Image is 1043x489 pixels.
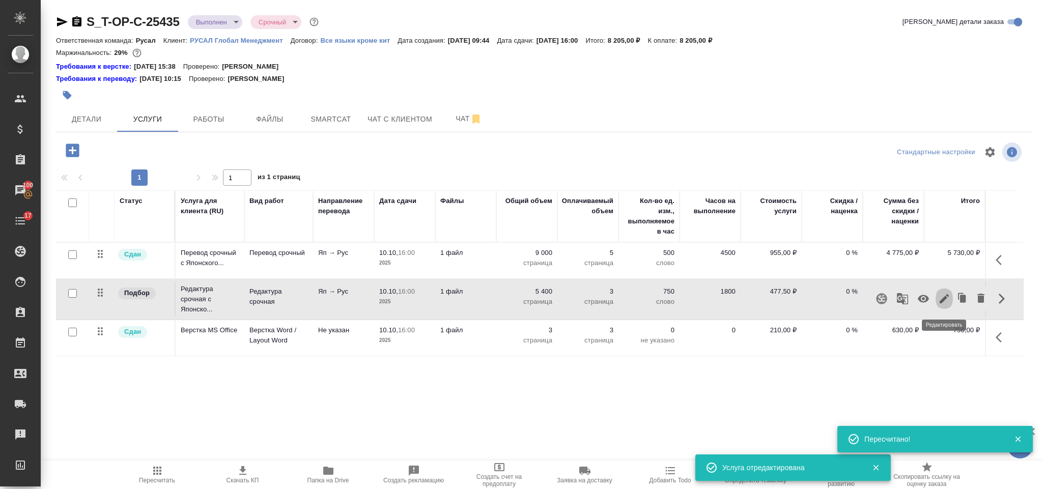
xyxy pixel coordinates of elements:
p: 2025 [379,258,430,268]
p: Сдан [124,327,141,337]
span: [PERSON_NAME] детали заказа [903,17,1004,27]
div: Скидка / наценка [807,196,858,216]
p: Не указан [318,325,369,335]
button: Скопировать ссылку [71,16,83,28]
p: 16:00 [398,287,415,295]
p: 10.10, [379,249,398,256]
a: 17 [3,208,38,234]
button: Клонировать [953,286,972,311]
p: Перевод срочный с Японского... [181,248,239,268]
p: 5 730,00 ₽ [929,248,980,258]
p: не указано [624,335,674,346]
div: Нажми, чтобы открыть папку с инструкцией [56,62,134,72]
p: 3 [562,325,613,335]
span: 100 [17,180,40,190]
span: Чат [444,112,493,125]
button: Доп статусы указывают на важность/срочность заказа [307,15,321,28]
span: Чат с клиентом [368,113,432,126]
div: Кол-во ед. изм., выполняемое в час [624,196,674,237]
p: Договор: [291,37,321,44]
button: Показать кнопки [990,325,1014,350]
p: 1 файл [440,325,491,335]
p: 16:00 [398,326,415,334]
div: Дата сдачи [379,196,416,206]
td: 4500 [680,243,741,278]
div: Стоимость услуги [746,196,797,216]
a: Все языки кроме кит [320,36,398,44]
div: Файлы [440,196,464,206]
button: Учитывать [911,286,936,311]
button: 4852.32 RUB; [130,46,144,60]
p: 0 [624,325,674,335]
p: Клиент: [163,37,190,44]
button: Скрыть кнопки [990,286,1014,311]
p: [DATE] 10:15 [139,74,189,84]
p: 4 775,00 ₽ [868,248,919,258]
p: 210,00 ₽ [746,325,797,335]
p: [DATE] 15:38 [134,62,183,72]
p: 477,50 ₽ [746,286,797,297]
span: Работы [184,113,233,126]
p: Подбор [124,288,150,298]
p: Перевод срочный [249,248,308,258]
p: 0 % [807,248,858,258]
p: [PERSON_NAME] [228,74,292,84]
p: 3 [562,286,613,297]
p: 1 файл [440,248,491,258]
button: Добавить тэг [56,84,78,106]
p: 10.10, [379,326,398,334]
a: РУСАЛ Глобал Менеджмент [190,36,291,44]
p: Дата создания: [398,37,447,44]
button: Показать кнопки [990,248,1014,272]
p: 9 000 [501,248,552,258]
p: Русал [136,37,163,44]
p: Редактура срочная с Японско... [181,284,239,314]
p: 16:00 [398,249,415,256]
p: 3 [501,325,552,335]
p: слово [624,297,674,307]
p: Все языки кроме кит [320,37,398,44]
div: Пересчитано! [864,434,999,444]
div: Оплачиваемый объем [562,196,613,216]
p: Верстка MS Office [181,325,239,335]
div: Выполнен [188,15,242,29]
a: Требования к верстке: [56,62,134,72]
button: Закрыть [1007,435,1028,444]
p: 500 [624,248,674,258]
p: Проверено: [183,62,222,72]
button: Срочный [256,18,289,26]
p: страница [501,297,552,307]
p: 8 205,00 ₽ [608,37,648,44]
a: S_T-OP-C-25435 [87,15,180,28]
button: Добавить услугу [59,140,87,161]
p: 2025 [379,335,430,346]
p: слово [624,258,674,268]
p: Дата сдачи: [497,37,536,44]
p: 8 205,00 ₽ [680,37,720,44]
p: 2025 [379,297,430,307]
div: Сумма без скидки / наценки [868,196,919,226]
div: Услуга отредактирована [722,463,857,473]
div: Вид работ [249,196,284,206]
span: Детали [62,113,111,126]
p: страница [501,258,552,268]
p: 29% [114,49,130,56]
button: Рекомендация движка МТ [890,286,915,311]
p: Яп → Рус [318,286,369,297]
p: Яп → Рус [318,248,369,258]
div: Итого [961,196,980,206]
p: страница [562,335,613,346]
a: Требования к переводу: [56,74,139,84]
p: К оплате: [647,37,680,44]
button: Привязать к услуге проект Smartcat [869,286,894,311]
svg: Отписаться [470,113,482,125]
button: Скопировать ссылку для ЯМессенджера [56,16,68,28]
p: 5 [562,248,613,258]
span: 17 [18,211,38,221]
td: 1800 [680,281,741,317]
p: [DATE] 09:44 [448,37,497,44]
p: 1 файл [440,286,491,297]
div: Часов на выполнение [685,196,736,216]
p: Маржинальность: [56,49,114,56]
p: 756,00 ₽ [929,325,980,335]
